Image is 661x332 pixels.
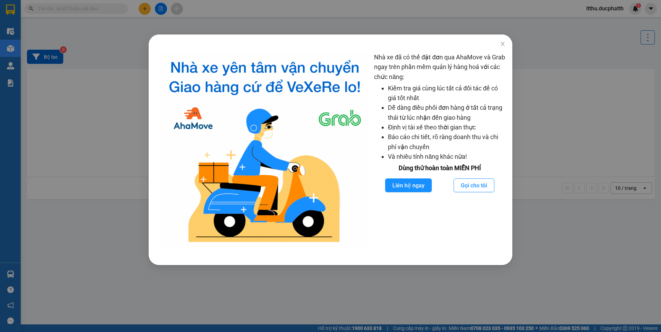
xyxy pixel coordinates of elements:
[392,181,425,190] span: Liên hệ ngay
[385,178,432,192] button: Liên hệ ngay
[500,41,505,47] span: close
[454,178,494,192] button: Gọi cho tôi
[388,103,505,123] li: Dễ dàng điều phối đơn hàng ở tất cả trạng thái từ lúc nhận đến giao hàng
[388,84,505,103] li: Kiểm tra giá cùng lúc tất cả đối tác để có giá tốt nhất
[388,132,505,152] li: Báo cáo chi tiết, rõ ràng doanh thu và chi phí vận chuyển
[388,123,505,132] li: Định vị tài xế theo thời gian thực
[388,152,505,162] li: Và nhiều tính năng khác nữa!
[374,52,505,248] div: Nhà xe đã có thể đặt đơn qua AhaMove và Grab ngay trên phần mềm quản lý hàng hoá với các chức năng:
[461,181,487,190] span: Gọi cho tôi
[161,52,369,248] img: logo
[493,35,512,54] button: Close
[374,163,505,173] div: Dùng thử hoàn toàn MIỄN PHÍ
